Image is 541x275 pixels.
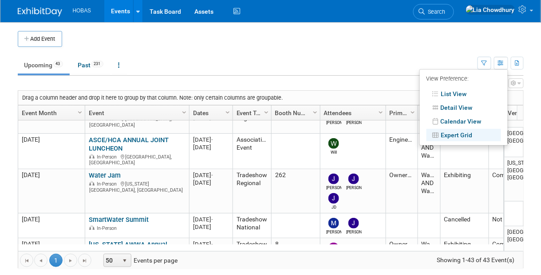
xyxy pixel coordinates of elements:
a: Go to the first page [20,254,33,267]
div: Bryant Welch [326,119,342,126]
img: Joe Tipton [328,174,339,184]
a: SmartWater Summit [89,216,149,224]
a: Search [413,4,454,19]
img: In-Person Event [89,154,95,159]
td: Tradeshow Regional [233,169,271,213]
a: Column Settings [223,105,233,119]
td: Association Event [233,134,271,169]
span: Column Settings [224,109,231,116]
div: Jeffrey LeBlanc [346,184,362,191]
td: Owners/Engineers [386,238,418,274]
td: Attending only [440,134,489,169]
span: Column Settings [181,109,188,116]
img: Jeffrey LeBlanc [348,174,359,184]
div: [DATE] [193,223,229,231]
td: [DATE] [18,134,85,169]
img: In-Person Event [89,181,95,186]
td: Committed [489,169,537,213]
div: [DATE] [193,171,229,179]
a: Expert Grid [426,129,501,141]
a: [US_STATE] AWWA Annual Conference [89,240,167,257]
button: Add Event [18,31,62,47]
a: Booth Number [275,105,314,120]
td: Committed [489,238,537,274]
span: Column Settings [409,109,416,116]
span: Showing 1-43 of 43 Event(s) [429,254,523,266]
div: [DATE] [193,240,229,248]
td: Water [418,238,440,274]
span: 1 [49,254,63,267]
td: Exhibiting [440,238,489,274]
span: - [211,136,213,143]
a: Calendar View [426,115,501,128]
span: 43 [53,61,63,67]
td: [DATE] [18,213,85,238]
div: [GEOGRAPHIC_DATA], [GEOGRAPHIC_DATA] [89,115,185,128]
span: In-Person [97,154,119,160]
span: Go to the first page [23,257,30,264]
span: Go to the next page [67,257,74,264]
a: Go to the next page [64,254,77,267]
a: Upcoming43 [18,57,70,74]
img: Jeffrey LeBlanc [348,218,359,229]
img: Bryant Welch [328,243,339,253]
span: - [211,241,213,248]
span: 50 [104,254,119,267]
a: Event Month [22,105,79,120]
img: Will Stafford [328,138,339,149]
span: Column Settings [377,109,384,116]
a: ASCE/HCA ANNUAL JOINT LUNCHEON [89,136,169,152]
td: 262 [271,169,320,213]
span: select [121,257,128,264]
img: Lia Chowdhury [466,5,515,15]
img: ExhibitDay [18,8,62,16]
span: Column Settings [312,109,319,116]
span: HOBAS [73,8,91,14]
div: [DATE] [193,216,229,223]
td: Water AND Wastewater [418,169,440,213]
div: Drag a column header and drop it here to group by that column. Note: only certain columns are gro... [18,91,523,105]
a: Column Settings [75,105,85,119]
a: Column Settings [261,105,271,119]
td: Water AND Wastewater [418,134,440,169]
a: Venue Location [508,105,539,120]
td: Exhibiting [440,169,489,213]
span: In-Person [97,181,119,187]
a: Column Settings [179,105,189,119]
span: 231 [91,61,103,67]
span: - [211,172,213,178]
div: Joe Tipton [326,184,342,191]
a: Go to the last page [78,254,91,267]
a: Column Settings [310,105,320,119]
td: Tradeshow State [233,238,271,274]
a: Column Settings [376,105,386,119]
span: Go to the previous page [37,257,44,264]
a: Event Type (Tradeshow National, Regional, State, Sponsorship, Assoc Event) [237,105,265,120]
div: [US_STATE][GEOGRAPHIC_DATA], [GEOGRAPHIC_DATA] [89,180,185,193]
a: Go to the previous page [34,254,47,267]
div: Mike Bussio [326,229,342,235]
img: JD Demore [328,193,339,204]
td: [DATE] [18,238,85,274]
td: Not Going [489,213,537,238]
a: List View [426,88,501,100]
div: Jeffrey LeBlanc [346,229,362,235]
td: 8 [271,238,320,274]
span: Column Settings [263,109,270,116]
div: View Preference: [426,73,501,86]
span: Go to the last page [81,257,88,264]
span: - [211,216,213,223]
div: Will Stafford [326,149,342,155]
a: Attendees [324,105,380,120]
a: Detail View [426,101,501,114]
td: Cancelled [440,213,489,238]
td: Engineers [386,134,418,169]
a: Event [89,105,183,120]
span: Events per page [92,254,186,267]
div: [GEOGRAPHIC_DATA], [GEOGRAPHIC_DATA] [89,153,185,166]
img: Mike Bussio [328,218,339,229]
a: Primary Attendees [390,105,412,120]
td: [DATE] [18,169,85,213]
div: [DATE] [193,143,229,151]
a: Water Jam [89,171,121,179]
